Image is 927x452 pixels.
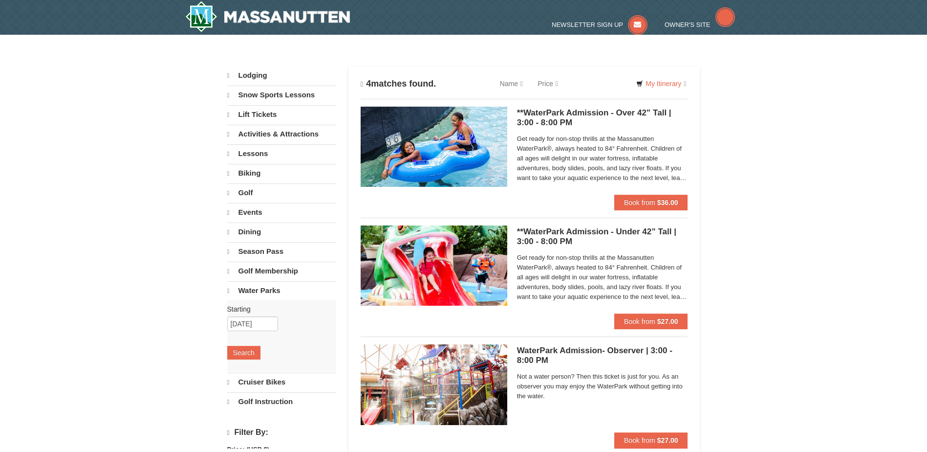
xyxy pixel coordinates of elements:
a: Newsletter Sign Up [552,21,647,28]
label: Starting [227,304,329,314]
a: Owner's Site [665,21,735,28]
h5: **WaterPark Admission - Under 42” Tall | 3:00 - 8:00 PM [517,227,688,247]
a: Season Pass [227,242,336,261]
img: Massanutten Resort Logo [185,1,350,32]
a: Events [227,203,336,222]
a: Lodging [227,67,336,85]
a: Name [493,74,530,93]
span: Not a water person? Then this ticket is just for you. As an observer you may enjoy the WaterPark ... [517,372,688,401]
a: Golf Membership [227,262,336,280]
a: Dining [227,223,336,241]
a: Massanutten Resort [185,1,350,32]
span: Book from [624,199,655,206]
a: Golf Instruction [227,392,336,411]
a: Lift Tickets [227,105,336,124]
a: Activities & Attractions [227,125,336,143]
img: 6619917-1066-60f46fa6.jpg [361,344,507,425]
a: Cruiser Bikes [227,373,336,391]
a: Golf [227,183,336,202]
button: Book from $36.00 [614,195,688,210]
strong: $36.00 [657,199,678,206]
span: Get ready for non-stop thrills at the Massanutten WaterPark®, always heated to 84° Fahrenheit. Ch... [517,253,688,302]
a: Biking [227,164,336,182]
strong: $27.00 [657,436,678,444]
a: Lessons [227,144,336,163]
a: My Itinerary [630,76,692,91]
h5: **WaterPark Admission - Over 42” Tall | 3:00 - 8:00 PM [517,108,688,128]
span: Book from [624,436,655,444]
span: Get ready for non-stop thrills at the Massanutten WaterPark®, always heated to 84° Fahrenheit. Ch... [517,134,688,183]
span: Owner's Site [665,21,711,28]
button: Search [227,346,260,360]
button: Book from $27.00 [614,314,688,329]
span: Newsletter Sign Up [552,21,623,28]
span: Book from [624,317,655,325]
img: 6619917-1062-d161e022.jpg [361,226,507,306]
a: Snow Sports Lessons [227,86,336,104]
h5: WaterPark Admission- Observer | 3:00 - 8:00 PM [517,346,688,365]
strong: $27.00 [657,317,678,325]
button: Book from $27.00 [614,432,688,448]
h4: Filter By: [227,428,336,437]
a: Price [530,74,565,93]
a: Water Parks [227,281,336,300]
img: 6619917-1058-293f39d8.jpg [361,107,507,187]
